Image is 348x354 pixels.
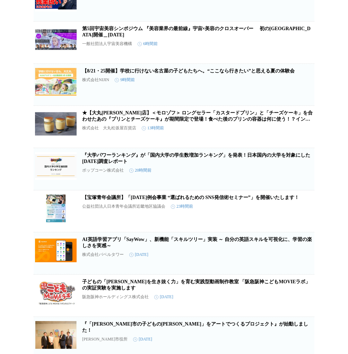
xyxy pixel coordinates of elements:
[35,110,77,138] img: ★【大丸梅田店】＜モロゾフ＞ ロングセラー「カスタードプリン」と「チーズケーキ」を合わせたあの『プリンとチーズケーキ』が期間限定で登場！食べた後のプリンの容器は何に使う！？インスタキャンペーンも！
[82,125,136,131] p: 株式会社 大丸松坂屋百貨店
[115,77,135,83] time: 9時間前
[82,252,124,258] p: 株式会社バベルタワー
[35,195,77,222] img: 【宝塚青年会議所】「2025年9月例会事業 “選ばれるための SNS発信術セミナー”」を開催いたします！
[138,41,158,47] time: 6時間前
[82,167,124,173] p: ポップコーン株式会社
[82,26,311,37] a: 第5回宇宙美容シンポジウム 『美容業界の最前線』宇宙×美容のクロスオーバー 初の[GEOGRAPHIC_DATA]開催＿[DATE]
[82,195,299,200] a: 【宝塚青年会議所】「[DATE]例会事業 “選ばれるための SNS発信術セミナー”」を開催いたします！
[142,125,164,131] time: 13時間前
[82,204,165,209] p: 公益社団法人日本青年会議所近畿地区協議会
[133,337,152,342] time: [DATE]
[82,279,310,291] a: 子どもの「[PERSON_NAME]を生き抜く力」を育む実践型動画制作教室 「阪急阪神こどもMOVIEラボ」の実証実験を実施します
[154,294,173,300] time: [DATE]
[171,204,193,209] time: 23時間前
[35,152,77,180] img: 『大学パワーランキング』が「国内大学の学生数増加ランキング」を発表！日本国内の大学を対象にした2025年調査レポート
[82,237,312,248] a: AI英語学習アプリ「SayWow」、新機能「スキルツリー」実装 ～ 自分の英語スキルを可視化に、学習の楽しさを実感～
[82,153,310,164] a: 『大学パワーランキング』が「国内大学の学生数増加ランキング」を発表！日本国内の大学を対象にした[DATE]調査レポート
[82,336,128,342] p: [PERSON_NAME]市役所
[82,41,132,47] p: 一般社団法人宇宙美容機構
[129,167,151,173] time: 20時間前
[129,252,148,257] time: [DATE]
[35,68,77,96] img: 【8/21・25開催】学校に行けない名古屋の子どもたちへ。“ここなら行きたい”と思える夏の体験会
[82,321,308,333] a: 『「[PERSON_NAME]市の子どもの[PERSON_NAME]」をアートでつくるプロジェクト』が始動しました！
[82,77,109,83] p: 株式会社NIJIN
[35,26,77,53] img: 第5回宇宙美容シンポジウム 『美容業界の最前線』宇宙×美容のクロスオーバー 初の大阪で開催＿2025年9月16日（火）
[35,279,77,306] img: 子どもの「未来を生き抜く力」を育む実践型動画制作教室 「阪急阪神こどもMOVIEラボ」の実証実験を実施します
[35,236,77,264] img: AI英語学習アプリ「SayWow」、新機能「スキルツリー」実装 ～ 自分の英語スキルを可視化に、学習の楽しさを実感～
[82,68,295,74] a: 【8/21・25開催】学校に行けない名古屋の子どもたちへ。“ここなら行きたい”と思える夏の体験会
[82,110,313,128] a: ★【大丸[PERSON_NAME]店】＜モロゾフ＞ ロングセラー「カスタードプリン」と「チーズケーキ」を合わせたあの『プリンとチーズケーキ』が期間限定で登場！食べた後のプリンの容器は何に使う！？...
[82,294,149,300] p: 阪急阪神ホールディングス株式会社
[35,321,77,349] img: 『「宮崎市の子どもの未来」をアートでつくるプロジェクト』が始動しました！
